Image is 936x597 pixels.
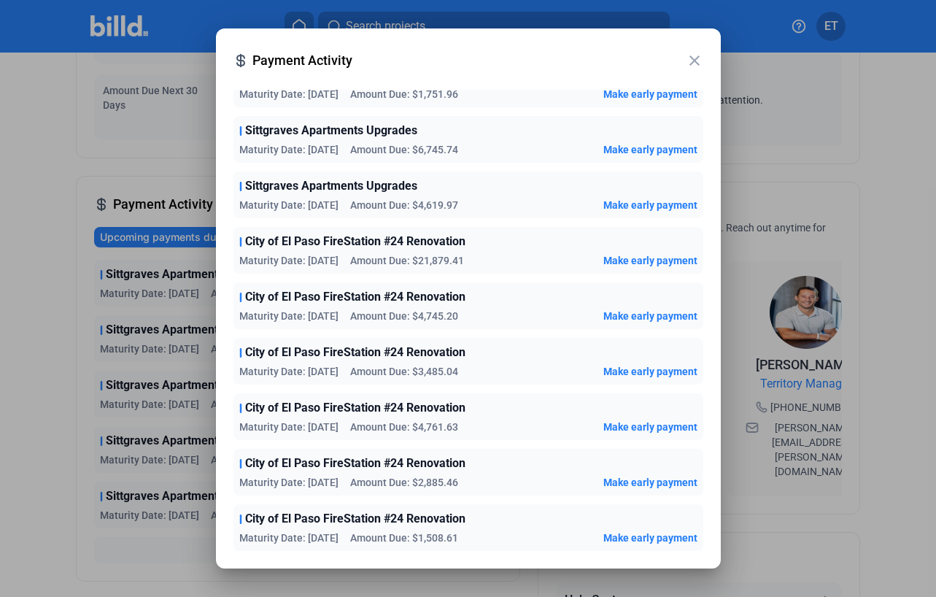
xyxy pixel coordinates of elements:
[603,87,697,101] button: Make early payment
[245,288,465,306] span: City of El Paso FireStation #24 Renovation
[350,87,458,101] span: Amount Due: $1,751.96
[603,475,697,490] button: Make early payment
[239,142,339,157] span: Maturity Date: [DATE]
[245,344,465,361] span: City of El Paso FireStation #24 Renovation
[603,198,697,212] button: Make early payment
[603,364,697,379] button: Make early payment
[603,142,697,157] button: Make early payment
[245,122,417,139] span: Sittgraves Apartments Upgrades
[686,52,703,69] mat-icon: close
[603,309,697,323] button: Make early payment
[603,420,697,434] button: Make early payment
[350,198,458,212] span: Amount Due: $4,619.97
[245,510,465,528] span: City of El Paso FireStation #24 Renovation
[350,309,458,323] span: Amount Due: $4,745.20
[239,198,339,212] span: Maturity Date: [DATE]
[239,364,339,379] span: Maturity Date: [DATE]
[350,420,458,434] span: Amount Due: $4,761.63
[350,253,464,268] span: Amount Due: $21,879.41
[239,309,339,323] span: Maturity Date: [DATE]
[239,420,339,434] span: Maturity Date: [DATE]
[350,142,458,157] span: Amount Due: $6,745.74
[245,177,417,195] span: Sittgraves Apartments Upgrades
[603,253,697,268] button: Make early payment
[239,87,339,101] span: Maturity Date: [DATE]
[245,399,465,417] span: City of El Paso FireStation #24 Renovation
[350,531,458,545] span: Amount Due: $1,508.61
[239,531,339,545] span: Maturity Date: [DATE]
[350,475,458,490] span: Amount Due: $2,885.46
[239,253,339,268] span: Maturity Date: [DATE]
[245,455,465,472] span: City of El Paso FireStation #24 Renovation
[252,50,686,71] span: Payment Activity
[603,531,697,545] button: Make early payment
[245,233,465,250] span: City of El Paso FireStation #24 Renovation
[350,364,458,379] span: Amount Due: $3,485.04
[239,475,339,490] span: Maturity Date: [DATE]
